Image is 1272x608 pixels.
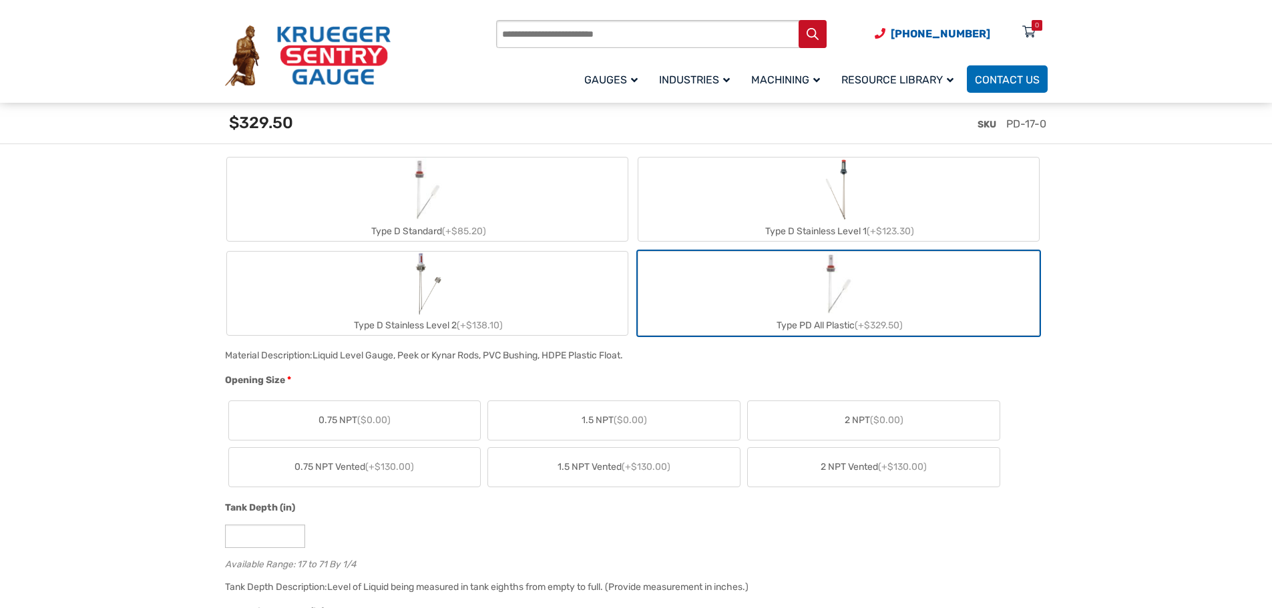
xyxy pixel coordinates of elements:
[743,63,833,95] a: Machining
[294,460,414,474] span: 0.75 NPT Vented
[875,25,990,42] a: Phone Number (920) 434-8860
[327,581,749,593] div: Level of Liquid being measured in tank eighths from empty to full. (Provide measurement in inches.)
[1006,117,1046,130] span: PD-17-0
[227,252,628,335] label: Type D Stainless Level 2
[651,63,743,95] a: Industries
[821,158,856,222] img: Chemical Sight Gauge
[227,316,628,335] div: Type D Stainless Level 2
[576,63,651,95] a: Gauges
[638,316,1039,335] div: Type PD All Plastic
[978,119,996,130] span: SKU
[227,222,628,241] div: Type D Standard
[225,502,295,513] span: Tank Depth (in)
[357,414,391,426] span: ($0.00)
[614,414,647,426] span: ($0.00)
[821,460,927,474] span: 2 NPT Vented
[833,63,967,95] a: Resource Library
[975,73,1040,86] span: Contact Us
[1035,20,1039,31] div: 0
[841,73,953,86] span: Resource Library
[457,320,503,331] span: (+$138.10)
[225,25,391,87] img: Krueger Sentry Gauge
[582,413,647,427] span: 1.5 NPT
[855,320,903,331] span: (+$329.50)
[584,73,638,86] span: Gauges
[225,581,327,593] span: Tank Depth Description:
[878,461,927,473] span: (+$130.00)
[319,413,391,427] span: 0.75 NPT
[870,414,903,426] span: ($0.00)
[365,461,414,473] span: (+$130.00)
[225,556,1041,569] div: Available Range: 17 to 71 By 1/4
[225,350,312,361] span: Material Description:
[967,65,1048,93] a: Contact Us
[867,226,914,237] span: (+$123.30)
[751,73,820,86] span: Machining
[845,413,903,427] span: 2 NPT
[442,226,486,237] span: (+$85.20)
[638,222,1039,241] div: Type D Stainless Level 1
[659,73,730,86] span: Industries
[891,27,990,40] span: [PHONE_NUMBER]
[638,158,1039,241] label: Type D Stainless Level 1
[312,350,623,361] div: Liquid Level Gauge, Peek or Kynar Rods, PVC Bushing, HDPE Plastic Float.
[558,460,670,474] span: 1.5 NPT Vented
[227,158,628,241] label: Type D Standard
[225,374,285,386] span: Opening Size
[622,461,670,473] span: (+$130.00)
[638,252,1039,335] label: Type PD All Plastic
[287,373,291,387] abbr: required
